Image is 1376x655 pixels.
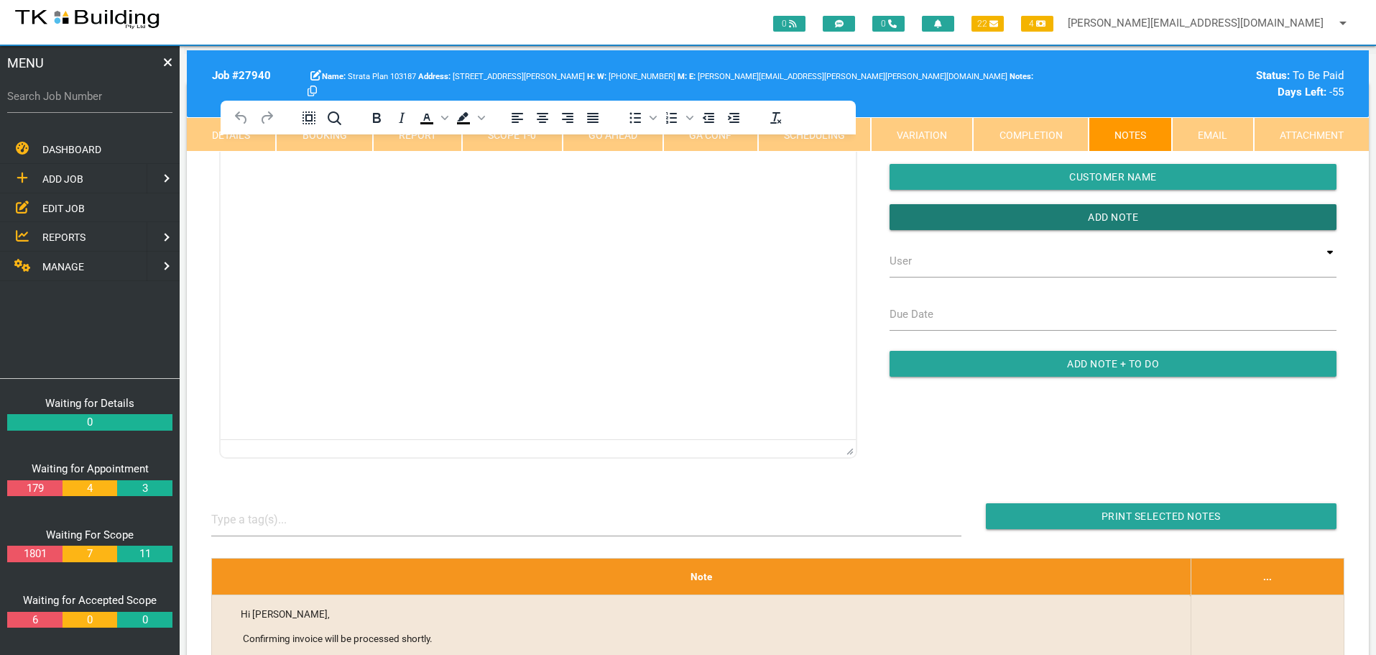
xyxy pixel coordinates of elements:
[7,88,172,105] label: Search Job Number
[229,108,254,128] button: Undo
[187,117,276,152] a: Details
[581,108,605,128] button: Justify
[364,108,389,128] button: Bold
[773,16,805,32] span: 0
[7,53,44,73] span: MENU
[890,306,933,323] label: Due Date
[1089,117,1172,152] a: Notes
[418,72,585,81] span: [STREET_ADDRESS][PERSON_NAME]
[872,16,905,32] span: 0
[45,397,134,410] a: Waiting for Details
[678,72,687,81] b: M:
[42,261,84,272] span: MANAGE
[32,462,149,475] a: Waiting for Appointment
[7,546,62,562] a: 1801
[587,72,595,81] b: H:
[63,546,117,562] a: 7
[418,72,451,81] b: Address:
[297,108,321,128] button: Select all
[1172,117,1253,152] a: Email
[505,108,530,128] button: Align left
[721,108,746,128] button: Increase indent
[1256,69,1290,82] b: Status:
[758,117,871,152] a: Scheduling
[530,108,555,128] button: Align center
[563,117,663,152] a: Go Ahead
[1278,86,1326,99] b: Days Left:
[42,144,101,155] span: DASHBOARD
[63,480,117,497] a: 4
[890,204,1336,230] input: Add Note
[221,134,856,439] iframe: Rich Text Area
[1021,16,1053,32] span: 4
[322,72,416,81] span: Strata Plan 103187
[117,480,172,497] a: 3
[689,72,696,81] b: E:
[212,69,271,82] b: Job # 27940
[555,108,580,128] button: Align right
[415,108,451,128] div: Text color Black
[46,528,134,541] a: Waiting For Scope
[7,414,172,431] a: 0
[322,72,346,81] b: Name:
[322,108,346,128] button: Find and replace
[1191,559,1344,595] th: ...
[696,108,721,128] button: Decrease indent
[846,442,854,455] div: Press the Up and Down arrow keys to resize the editor.
[211,559,1191,595] th: Note
[389,108,414,128] button: Italic
[308,86,317,99] a: Click here copy customer information.
[1073,68,1344,100] div: To Be Paid -55
[63,612,117,628] a: 0
[986,503,1336,529] input: Print Selected Notes
[597,72,606,81] b: W:
[373,117,462,152] a: Report
[764,108,788,128] button: Clear formatting
[254,108,279,128] button: Redo
[117,546,172,562] a: 11
[42,232,86,243] span: REPORTS
[42,202,85,214] span: EDIT JOB
[451,108,487,128] div: Background color Black
[890,164,1336,190] input: Customer Name
[890,351,1336,377] input: Add Note + To Do
[660,108,696,128] div: Numbered list
[1010,72,1033,81] b: Notes:
[243,633,433,644] span: Confirming invoice will be processed shortly.
[211,503,319,536] input: Type a tag(s)...
[623,108,659,128] div: Bullet list
[689,72,1007,81] span: [PERSON_NAME][EMAIL_ADDRESS][PERSON_NAME][PERSON_NAME][DOMAIN_NAME]
[1254,117,1369,152] a: Attachment
[42,173,83,185] span: ADD JOB
[973,117,1088,152] a: Completion
[117,612,172,628] a: 0
[7,480,62,497] a: 179
[663,117,757,152] a: GA Conf
[462,117,562,152] a: Scope 1-0
[871,117,973,152] a: Variation
[971,16,1004,32] span: 22
[241,608,330,620] span: Hi [PERSON_NAME],
[7,612,62,628] a: 6
[23,594,157,607] a: Waiting for Accepted Scope
[14,7,160,30] img: s3file
[276,117,372,152] a: Booking
[597,72,675,81] span: [PHONE_NUMBER]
